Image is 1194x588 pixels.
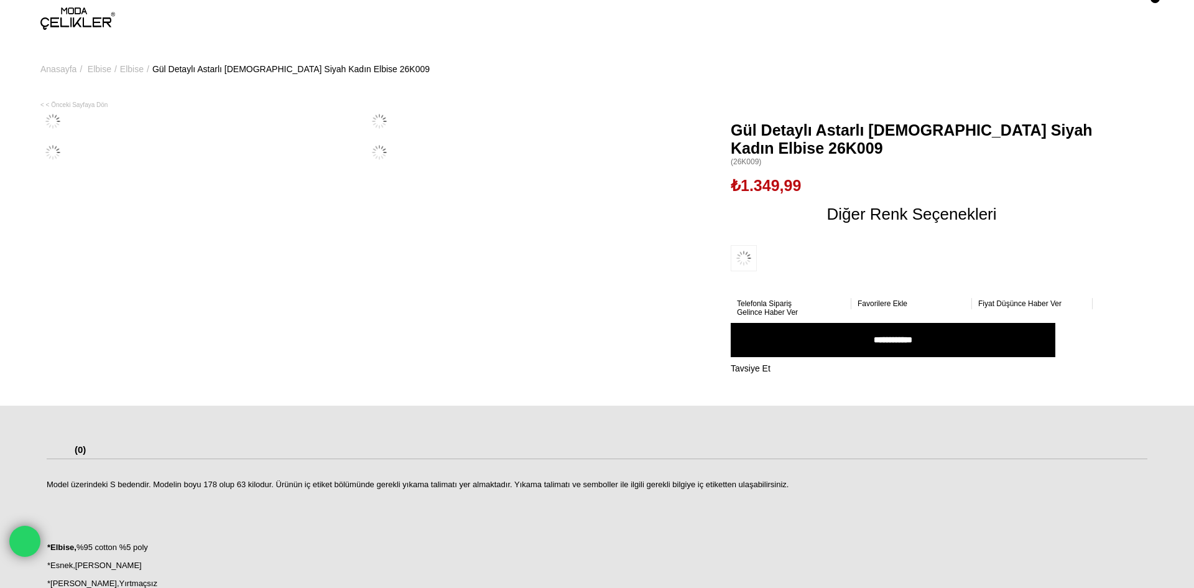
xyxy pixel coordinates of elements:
span: %95 cotton %5 poly [47,543,148,552]
span: Gül Detaylı Astarlı [DEMOGRAPHIC_DATA] Siyah Kadın Elbise 26K009 [731,121,1093,157]
span: *[PERSON_NAME],Yırtmaçsız [47,579,157,588]
img: Christiana Elbise 26K009 [367,109,392,134]
a: Elbise [88,37,111,101]
span: ₺1.349,99 [731,176,801,195]
a: Gelince Haber Ver [737,308,845,317]
span: Favorilere Ekle [858,299,907,308]
span: (26K009) [731,157,1093,167]
a: Telefonla Sipariş [737,299,845,308]
li: > [40,37,85,101]
img: logo [40,7,115,30]
span: Telefonla Sipariş [737,299,792,308]
li: > [120,37,152,101]
span: *Esnek,[PERSON_NAME] [47,561,142,570]
a: (0) [75,444,86,459]
img: Christiana Elbise 26K009 [367,140,392,165]
img: Christiana Elbise 26K009 [40,140,65,165]
span: Gelince Haber Ver [737,308,798,317]
img: Gül Detaylı Astarlı Christiana Krem Kadın Elbise 26K009 [731,245,757,271]
a: Elbise [120,37,144,101]
a: Anasayfa [40,37,76,101]
p: Model üzerindeki S bedendir. Modelin boyu 178 olup 63 kilodur. Ürünün iç etiket bölümünde gerekli... [47,480,1147,490]
span: (0) [75,444,86,455]
span: Diğer Renk Seçenekleri [826,204,996,224]
a: Gül Detaylı Astarlı [DEMOGRAPHIC_DATA] Siyah Kadın Elbise 26K009 [152,37,430,101]
span: Fiyat Düşünce Haber Ver [978,299,1062,308]
li: > [88,37,120,101]
strong: *Elbise, [47,543,76,552]
img: Christiana Elbise 26K009 [40,109,65,134]
a: Fiyat Düşünce Haber Ver [978,299,1086,308]
span: Tavsiye Et [731,363,771,373]
a: Favorilere Ekle [858,299,966,308]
